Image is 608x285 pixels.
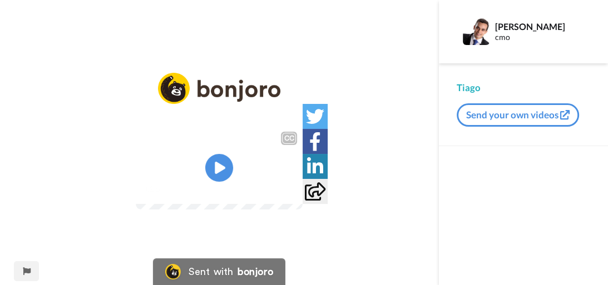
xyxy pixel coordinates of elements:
[144,182,163,195] span: 1:26
[165,264,181,279] img: Bonjoro Logo
[457,103,579,127] button: Send your own videos
[158,73,280,104] img: logo_full.png
[463,18,490,45] img: Profile Image
[171,182,191,195] span: 1:26
[495,33,590,42] div: cmo
[282,133,296,144] div: CC
[189,267,233,277] div: Sent with
[457,81,590,94] div: Tiago
[281,183,293,194] img: Full screen
[153,258,285,285] a: Bonjoro LogoSent withbonjoro
[495,21,590,32] div: [PERSON_NAME]
[165,182,169,195] span: /
[238,267,273,277] div: bonjoro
